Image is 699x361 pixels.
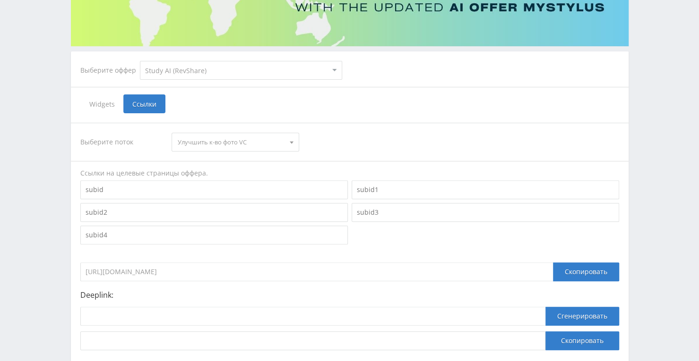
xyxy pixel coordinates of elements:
div: Скопировать [553,262,619,281]
input: subid1 [352,180,619,199]
input: subid [80,180,348,199]
span: Widgets [80,94,123,113]
span: Ссылки [123,94,165,113]
span: Улучшить к-во фото VC [178,133,285,151]
div: Выберите оффер [80,67,140,74]
button: Сгенерировать [545,307,619,326]
button: Скопировать [545,331,619,350]
input: subid3 [352,203,619,222]
p: Deeplink: [80,291,619,299]
div: Выберите поток [80,133,163,151]
input: subid4 [80,226,348,244]
div: Ссылки на целевые страницы оффера. [80,168,619,178]
input: subid2 [80,203,348,222]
